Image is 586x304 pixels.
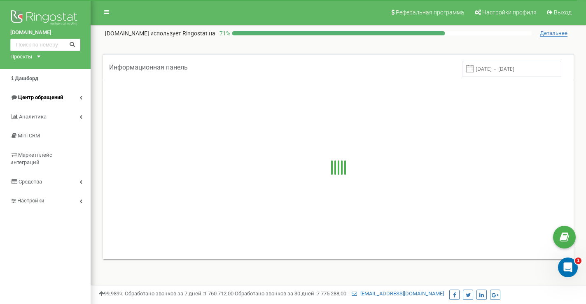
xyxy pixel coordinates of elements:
span: 99,989% [99,290,124,297]
span: Настройки профиля [482,9,537,16]
iframe: Intercom live chat [558,258,578,277]
span: Настройки [17,197,44,204]
span: Дашборд [15,75,38,81]
span: Маркетплейс интеграций [10,152,52,166]
span: Выход [554,9,572,16]
span: Mini CRM [18,132,40,139]
a: [EMAIL_ADDRESS][DOMAIN_NAME] [352,290,444,297]
span: использует Ringostat на [150,30,215,37]
span: Информационная панель [109,63,188,71]
input: Поиск по номеру [10,39,80,51]
span: 1 [575,258,581,264]
img: Ringostat logo [10,8,80,29]
u: 7 775 288,00 [317,290,346,297]
span: Детальнее [540,30,567,37]
p: 71 % [215,29,232,37]
span: Средства [19,179,42,185]
div: Проекты [10,53,32,61]
span: Обработано звонков за 7 дней : [125,290,233,297]
span: Реферальная программа [396,9,464,16]
span: Аналитика [19,114,47,120]
span: Обработано звонков за 30 дней : [235,290,346,297]
p: [DOMAIN_NAME] [105,29,215,37]
a: [DOMAIN_NAME] [10,29,80,37]
span: Центр обращений [18,94,63,100]
u: 1 760 712,00 [204,290,233,297]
